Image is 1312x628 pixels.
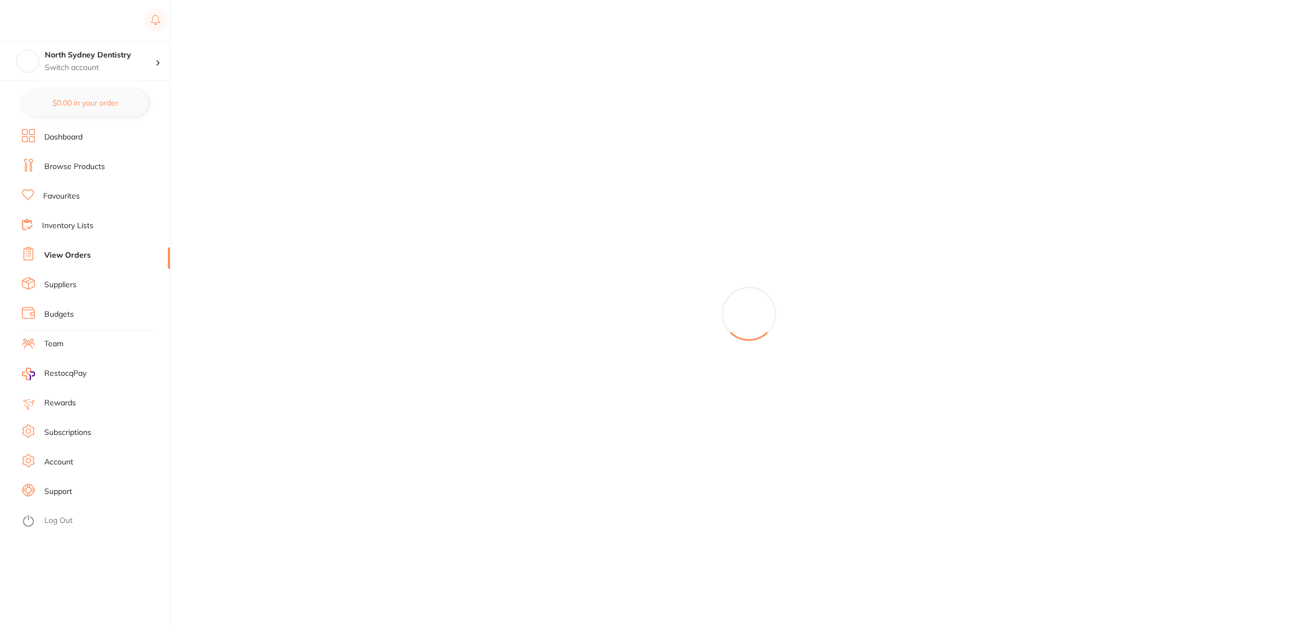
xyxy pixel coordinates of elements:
a: RestocqPay [22,368,86,380]
a: Log Out [44,515,73,526]
a: Suppliers [44,280,77,290]
a: Inventory Lists [42,220,93,231]
img: RestocqPay [22,368,35,380]
a: Support [44,486,72,497]
span: RestocqPay [44,368,86,379]
a: Team [44,339,63,350]
a: View Orders [44,250,91,261]
a: Favourites [43,191,80,202]
img: North Sydney Dentistry [17,50,39,72]
a: Browse Products [44,161,105,172]
a: Subscriptions [44,427,91,438]
a: Account [44,457,73,468]
button: Log Out [22,513,167,530]
button: $0.00 in your order [22,90,148,116]
a: Restocq Logo [22,8,92,33]
p: Switch account [45,62,155,73]
a: Rewards [44,398,76,409]
img: Restocq Logo [22,14,92,27]
a: Dashboard [44,132,83,143]
a: Budgets [44,309,74,320]
h4: North Sydney Dentistry [45,50,155,61]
